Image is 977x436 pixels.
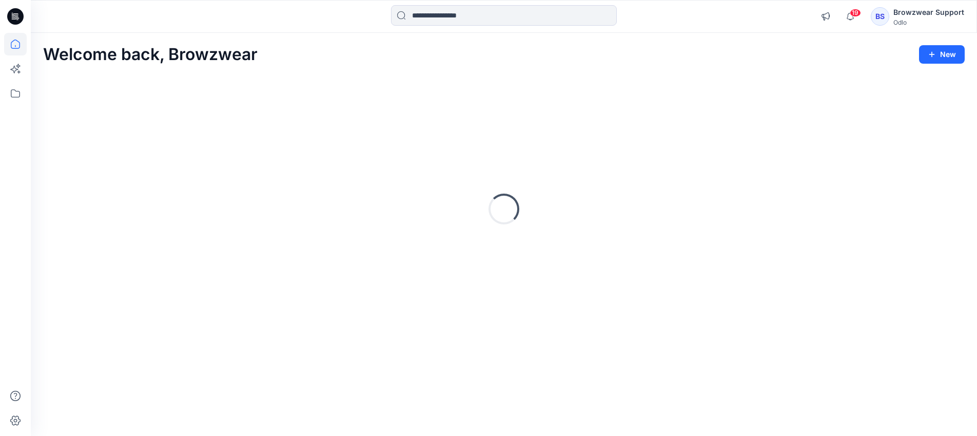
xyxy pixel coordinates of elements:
div: Browzwear Support [893,6,964,18]
div: BS [871,7,889,26]
h2: Welcome back, Browzwear [43,45,258,64]
div: Odlo [893,18,964,26]
button: New [919,45,965,64]
span: 19 [850,9,861,17]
